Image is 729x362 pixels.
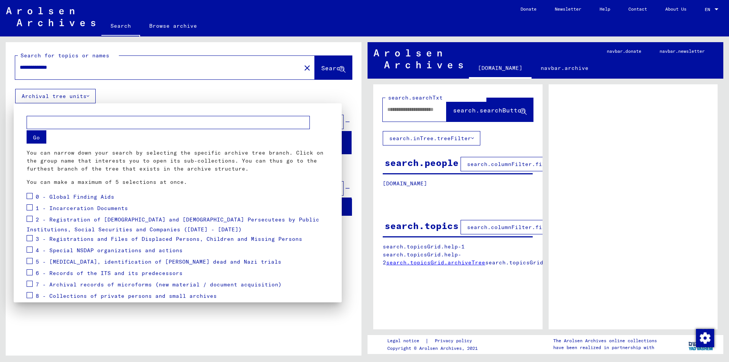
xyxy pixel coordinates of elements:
[36,236,302,242] span: 3 - Registrations and Files of Displaced Persons, Children and Missing Persons
[27,130,46,144] button: Go
[27,149,329,173] p: You can narrow down your search by selecting the specific archive tree branch. Click on the group...
[36,258,281,265] span: 5 - [MEDICAL_DATA], identification of [PERSON_NAME] dead and Nazi trials
[36,193,114,200] span: 0 - Global Finding Aids
[27,216,319,233] span: 2 - Registration of [DEMOGRAPHIC_DATA] and [DEMOGRAPHIC_DATA] Persecutees by Public Institutions,...
[36,205,128,212] span: 1 - Incarceration Documents
[27,178,329,186] p: You can make a maximum of 5 selections at once.
[696,329,714,347] img: Change consent
[36,281,282,288] span: 7 - Archival records of microforms (new material / document acquisition)
[36,270,183,277] span: 6 - Records of the ITS and its predecessors
[36,292,217,299] span: 8 - Collections of private persons and small archives
[36,247,183,254] span: 4 - Special NSDAP organizations and actions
